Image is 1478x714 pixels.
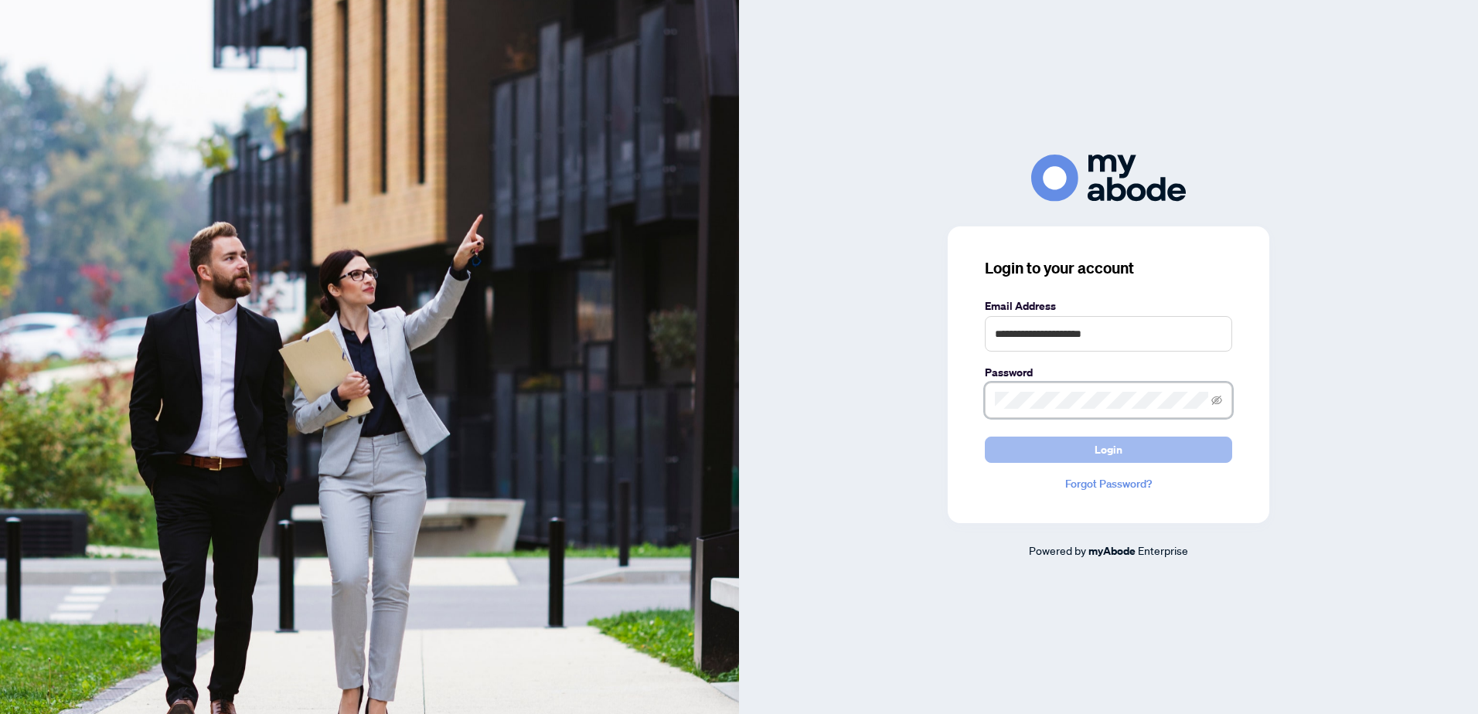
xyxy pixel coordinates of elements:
[1211,395,1222,406] span: eye-invisible
[1031,155,1186,202] img: ma-logo
[1138,543,1188,557] span: Enterprise
[985,437,1232,463] button: Login
[1029,543,1086,557] span: Powered by
[1088,542,1136,559] a: myAbode
[1095,437,1122,462] span: Login
[985,475,1232,492] a: Forgot Password?
[985,364,1232,381] label: Password
[985,297,1232,314] label: Email Address
[985,257,1232,279] h3: Login to your account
